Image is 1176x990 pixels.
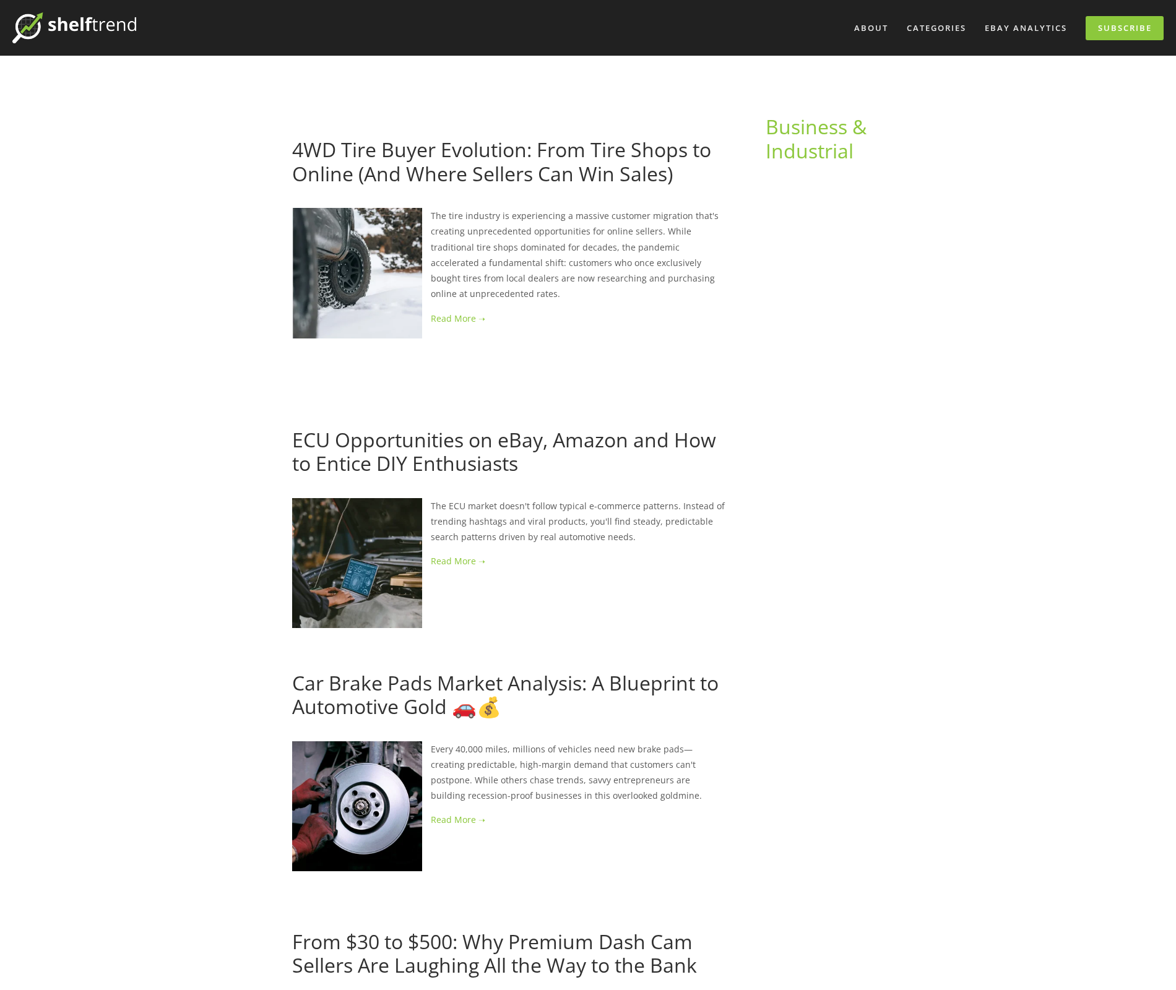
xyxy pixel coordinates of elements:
[292,498,422,628] img: ECU Opportunities on eBay, Amazon and How to Entice DIY Enthusiasts
[292,426,716,476] a: ECU Opportunities on eBay, Amazon and How to Entice DIY Enthusiasts
[292,208,422,338] img: 4WD Tire Buyer Evolution: From Tire Shops to Online (And Where Sellers Can Win Sales)
[899,18,974,38] div: Categories
[1086,16,1164,40] a: Subscribe
[292,407,320,419] a: [DATE]
[292,741,422,871] img: Car Brake Pads Market Analysis: A Blueprint to Automotive Gold 🚗💰
[431,650,459,662] a: [DATE]
[292,208,726,301] p: The tire industry is experiencing a massive customer migration that's creating unprecedented oppo...
[846,18,896,38] a: About
[292,498,726,545] p: The ECU market doesn't follow typical e-commerce patterns. Instead of trending hashtags and viral...
[977,18,1075,38] a: eBay Analytics
[292,117,320,129] a: [DATE]
[292,136,711,186] a: 4WD Tire Buyer Evolution: From Tire Shops to Online (And Where Sellers Can Win Sales)
[292,741,726,804] p: Every 40,000 miles, millions of vehicles need new brake pads—creating predictable, high-margin de...
[766,113,871,163] a: Business & Industrial
[292,909,320,921] a: [DATE]
[292,669,719,720] a: Car Brake Pads Market Analysis: A Blueprint to Automotive Gold 🚗💰
[292,928,697,978] a: From $30 to $500: Why Premium Dash Cam Sellers Are Laughing All the Way to the Bank
[12,12,136,43] img: ShelfTrend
